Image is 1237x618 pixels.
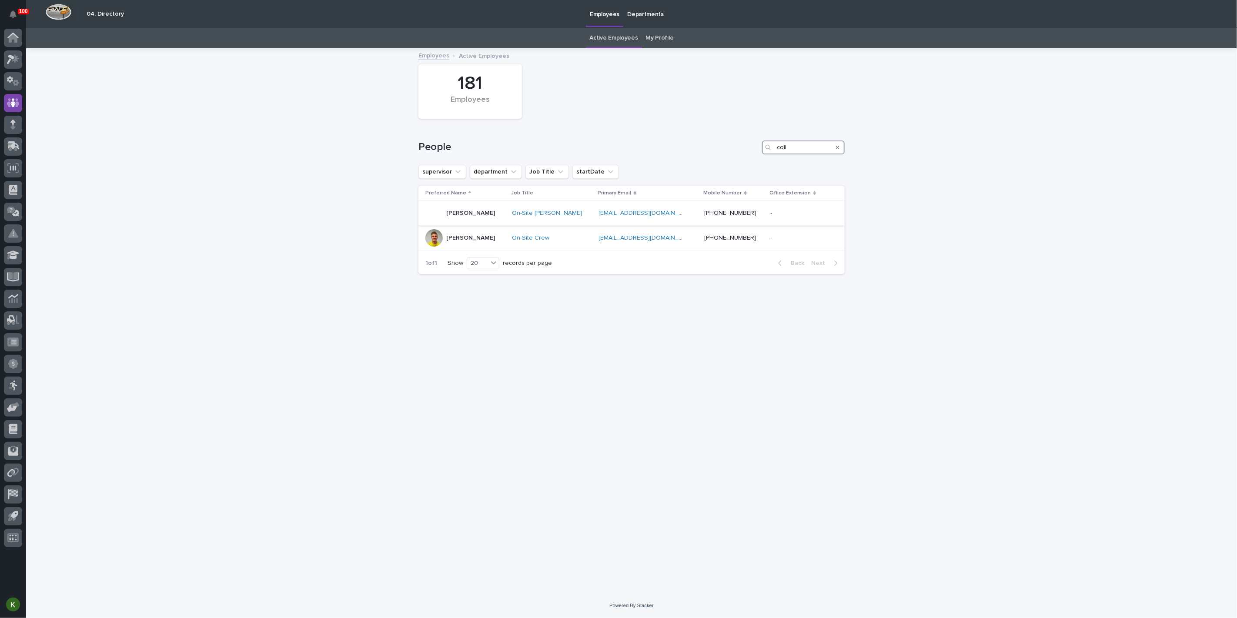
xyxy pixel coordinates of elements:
a: Active Employees [590,28,638,48]
button: Back [771,259,808,267]
div: Notifications100 [11,10,22,24]
a: Employees [418,50,449,60]
p: records per page [503,260,552,267]
a: On-Site Crew [512,234,549,242]
button: Job Title [525,165,569,179]
p: 100 [19,8,28,14]
h2: 04. Directory [87,10,124,18]
button: startDate [572,165,619,179]
p: Show [448,260,463,267]
a: My Profile [646,28,674,48]
span: Back [786,260,804,266]
span: Next [811,260,830,266]
button: users-avatar [4,595,22,614]
p: - [771,233,774,242]
p: Office Extension [770,188,811,198]
tr: [PERSON_NAME]On-Site Crew [EMAIL_ADDRESS][DOMAIN_NAME] [PHONE_NUMBER]-- [418,226,845,251]
p: [PERSON_NAME] [446,234,495,242]
a: [PHONE_NUMBER] [705,235,756,241]
h1: People [418,141,759,154]
a: On-Site [PERSON_NAME] [512,210,582,217]
div: 20 [467,259,488,268]
a: [EMAIL_ADDRESS][DOMAIN_NAME] [599,210,697,216]
tr: [PERSON_NAME]On-Site [PERSON_NAME] [EMAIL_ADDRESS][DOMAIN_NAME] [PHONE_NUMBER]-- [418,201,845,226]
p: Mobile Number [704,188,742,198]
p: Primary Email [598,188,632,198]
img: Workspace Logo [46,4,71,20]
a: [EMAIL_ADDRESS][DOMAIN_NAME] [599,235,697,241]
p: - [771,208,774,217]
div: Employees [433,95,507,114]
button: Notifications [4,5,22,23]
button: department [470,165,522,179]
a: Powered By Stacker [609,603,653,608]
p: Active Employees [459,50,509,60]
button: Next [808,259,845,267]
div: 181 [433,73,507,94]
input: Search [762,140,845,154]
a: [PHONE_NUMBER] [705,210,756,216]
p: 1 of 1 [418,253,444,274]
p: Job Title [511,188,533,198]
p: Preferred Name [425,188,466,198]
p: [PERSON_NAME] [446,210,495,217]
button: supervisor [418,165,466,179]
